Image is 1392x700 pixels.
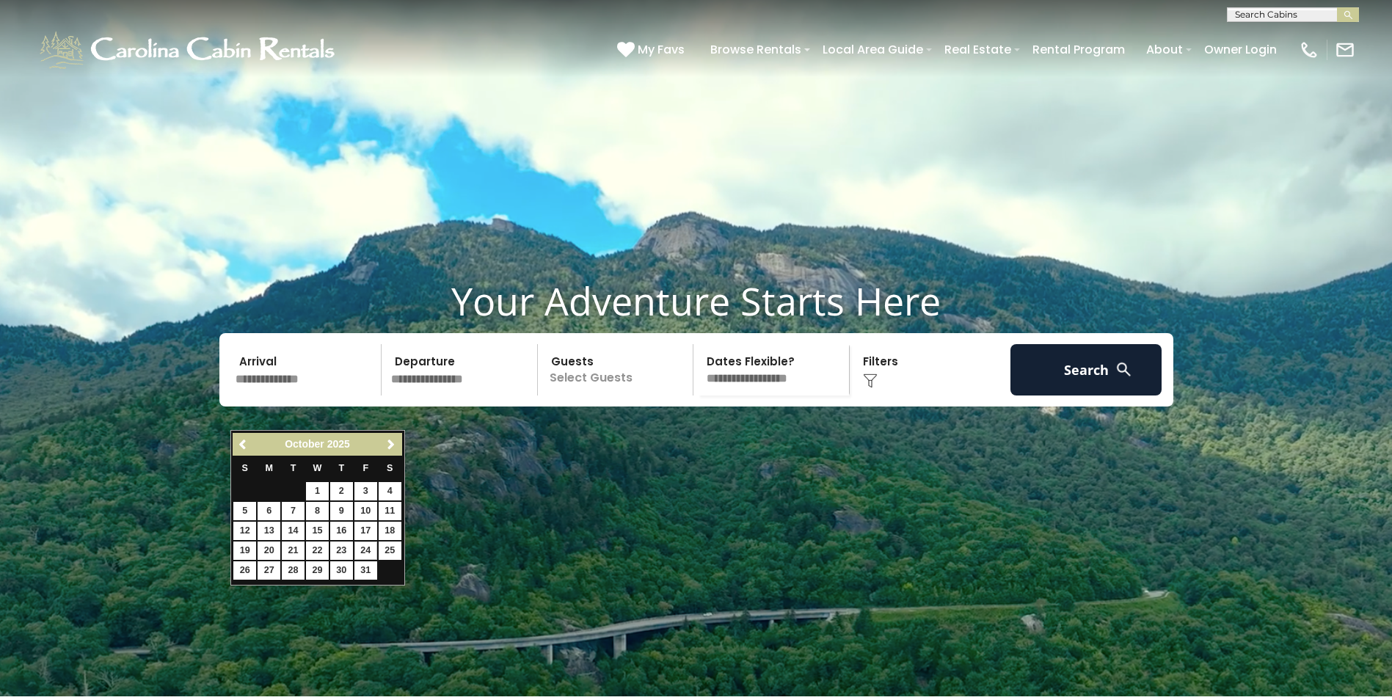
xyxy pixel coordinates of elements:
span: 2025 [327,438,350,450]
a: 12 [233,522,256,540]
a: 24 [354,542,377,560]
img: phone-regular-white.png [1299,40,1319,60]
a: 25 [379,542,401,560]
img: White-1-1-2.png [37,28,341,72]
span: Monday [265,463,273,473]
a: 13 [258,522,280,540]
a: Local Area Guide [815,37,930,62]
a: 11 [379,502,401,520]
a: 1 [306,482,329,500]
a: 22 [306,542,329,560]
span: Sunday [242,463,248,473]
a: 14 [282,522,305,540]
span: Tuesday [291,463,296,473]
a: 7 [282,502,305,520]
img: mail-regular-white.png [1335,40,1355,60]
a: 3 [354,482,377,500]
a: About [1139,37,1190,62]
a: Next [382,435,401,453]
span: October [285,438,324,450]
span: Friday [362,463,368,473]
a: 2 [330,482,353,500]
span: Next [385,439,397,451]
span: Previous [238,439,249,451]
a: 20 [258,542,280,560]
a: Owner Login [1197,37,1284,62]
a: 15 [306,522,329,540]
a: 17 [354,522,377,540]
a: 31 [354,561,377,580]
a: 18 [379,522,401,540]
a: Real Estate [937,37,1019,62]
a: 27 [258,561,280,580]
a: 30 [330,561,353,580]
span: My Favs [638,40,685,59]
a: Rental Program [1025,37,1132,62]
a: 5 [233,502,256,520]
a: 4 [379,482,401,500]
a: 19 [233,542,256,560]
span: Wednesday [313,463,322,473]
p: Select Guests [542,344,693,395]
a: 28 [282,561,305,580]
a: Browse Rentals [703,37,809,62]
a: 21 [282,542,305,560]
span: Thursday [339,463,345,473]
a: 16 [330,522,353,540]
img: filter--v1.png [863,373,878,388]
img: search-regular-white.png [1115,360,1133,379]
a: 8 [306,502,329,520]
a: 9 [330,502,353,520]
a: 26 [233,561,256,580]
a: 6 [258,502,280,520]
span: Saturday [387,463,393,473]
button: Search [1010,344,1162,395]
a: 29 [306,561,329,580]
h1: Your Adventure Starts Here [11,278,1381,324]
a: 10 [354,502,377,520]
a: My Favs [617,40,688,59]
a: Previous [234,435,252,453]
a: 23 [330,542,353,560]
